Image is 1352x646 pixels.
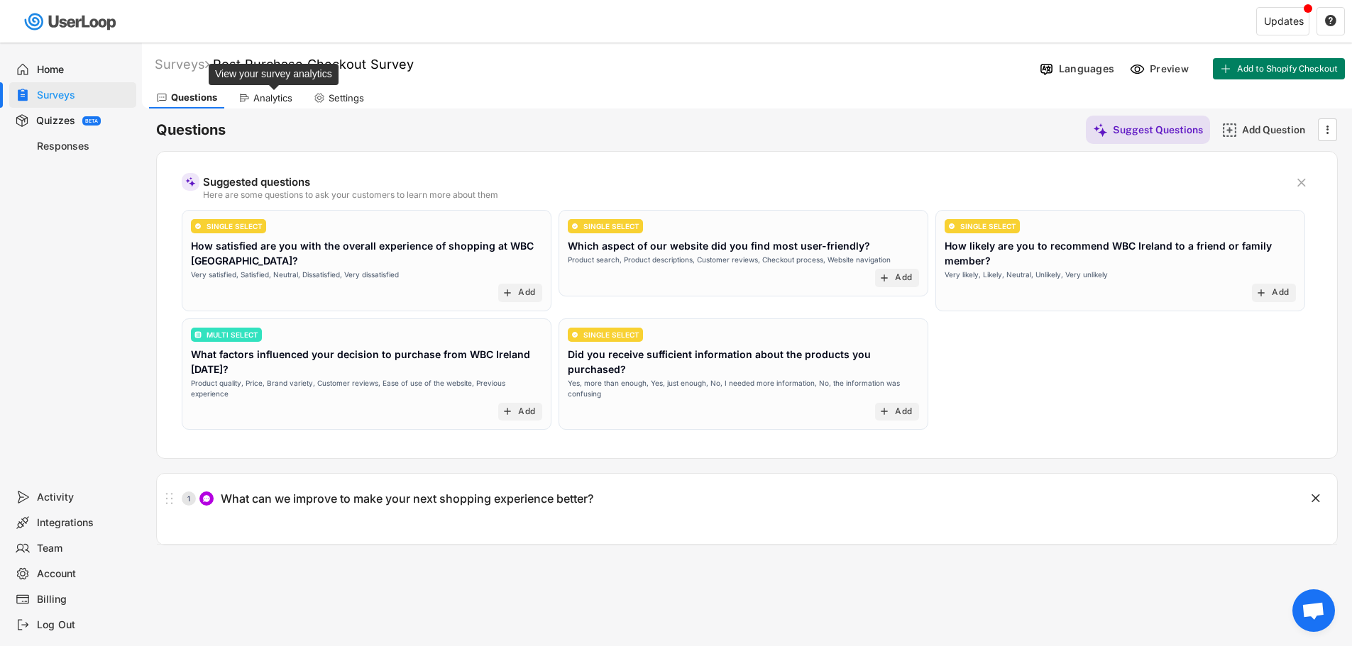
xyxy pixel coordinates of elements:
div: Languages [1059,62,1114,75]
div: Add Question [1242,123,1313,136]
div: SINGLE SELECT [960,223,1016,230]
div: Add [1272,287,1289,299]
div: Did you receive sufficient information about the products you purchased? [568,347,919,377]
div: Surveys [155,56,209,72]
div: Suggested questions [203,177,1284,187]
div: SINGLE SELECT [583,331,639,338]
div: What factors influenced your decision to purchase from WBC Ireland [DATE]? [191,347,542,377]
div: Integrations [37,516,131,530]
div: Product search, Product descriptions, Customer reviews, Checkout process, Website navigation [568,255,891,265]
div: Analytics [253,92,292,104]
div: BETA [85,118,98,123]
div: Log Out [37,618,131,632]
div: Very satisfied, Satisfied, Neutral, Dissatisfied, Very dissatisfied [191,269,399,280]
h6: Questions [156,121,226,140]
img: ConversationMinor.svg [202,494,211,503]
button: add [879,272,890,284]
div: What can we improve to make your next shopping experience better? [221,491,593,506]
button:  [1324,15,1337,28]
div: Home [37,63,131,77]
button: add [879,406,890,417]
div: Settings [329,92,364,104]
img: MagicMajor%20%28Purple%29.svg [185,177,196,187]
div: SINGLE SELECT [583,223,639,230]
div: Questions [171,91,217,104]
div: How likely are you to recommend WBC Ireland to a friend or family member? [945,238,1296,268]
font: Post Purchase Checkout Survey [213,57,414,72]
div: MULTI SELECT [207,331,258,338]
div: Account [37,567,131,581]
div: Add [895,406,912,418]
div: Product quality, Price, Brand variety, Customer reviews, Ease of use of the website, Previous exp... [191,378,542,399]
img: Language%20Icon.svg [1039,62,1054,77]
text:  [1325,14,1336,27]
button: add [1255,287,1267,299]
div: How satisfied are you with the overall experience of shopping at WBC [GEOGRAPHIC_DATA]? [191,238,542,268]
div: Updates [1264,16,1304,26]
div: Yes, more than enough, Yes, just enough, No, I needed more information, No, the information was c... [568,378,919,399]
button:  [1295,176,1309,190]
text:  [1312,491,1320,506]
div: Suggest Questions [1113,123,1203,136]
div: Add [518,287,535,299]
span: Add to Shopify Checkout [1237,65,1338,73]
div: Here are some questions to ask your customers to learn more about them [203,191,1284,199]
div: Add [895,272,912,284]
div: Open chat [1292,589,1335,632]
button: add [502,406,513,417]
div: Add [518,406,535,418]
button:  [1309,491,1323,506]
button: add [502,287,513,299]
img: ListMajor.svg [194,331,202,338]
img: AddMajor.svg [1222,123,1237,138]
img: CircleTickMinorWhite.svg [571,223,578,230]
div: Preview [1150,62,1192,75]
text:  [1297,175,1306,190]
div: Quizzes [36,114,75,128]
div: 1 [182,495,196,502]
div: Team [37,542,131,555]
img: CircleTickMinorWhite.svg [194,223,202,230]
img: MagicMajor%20%28Purple%29.svg [1093,123,1108,138]
img: CircleTickMinorWhite.svg [571,331,578,338]
text:  [1326,122,1329,137]
div: Billing [37,593,131,606]
button:  [1320,119,1334,140]
button: Add to Shopify Checkout [1213,58,1345,79]
div: Activity [37,491,131,504]
div: Very likely, Likely, Neutral, Unlikely, Very unlikely [945,269,1108,280]
div: SINGLE SELECT [207,223,263,230]
img: CircleTickMinorWhite.svg [948,223,955,230]
div: Responses [37,140,131,153]
div: Surveys [37,89,131,102]
img: userloop-logo-01.svg [21,7,121,36]
div: Which aspect of our website did you find most user-friendly? [568,238,870,253]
